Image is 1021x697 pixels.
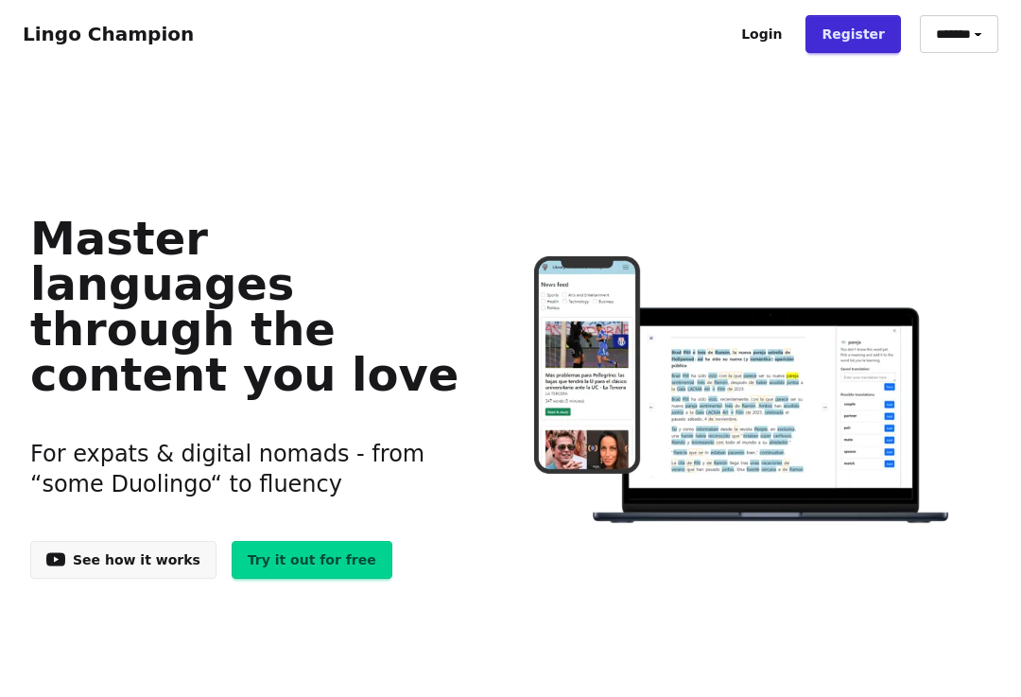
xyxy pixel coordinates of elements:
a: See how it works [30,541,216,579]
a: Lingo Champion [23,23,194,45]
a: Register [805,15,901,53]
img: Learn languages online [496,256,991,527]
h3: For expats & digital nomads - from “some Duolingo“ to fluency [30,416,466,522]
a: Login [725,15,798,53]
h1: Master languages through the content you love [30,216,466,397]
a: Try it out for free [232,541,392,579]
